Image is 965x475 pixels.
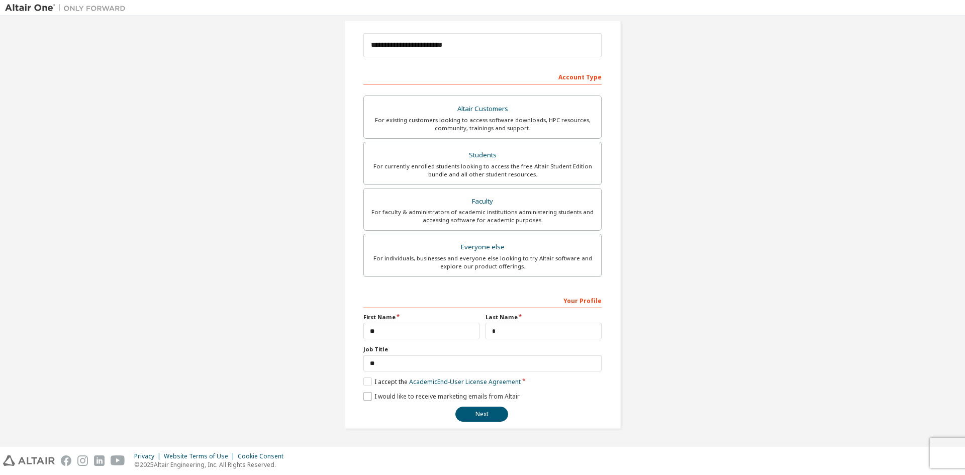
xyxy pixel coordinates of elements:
[370,240,595,254] div: Everyone else
[370,195,595,209] div: Faculty
[455,407,508,422] button: Next
[370,254,595,270] div: For individuals, businesses and everyone else looking to try Altair software and explore our prod...
[363,392,520,401] label: I would like to receive marketing emails from Altair
[363,292,602,308] div: Your Profile
[134,452,164,460] div: Privacy
[370,208,595,224] div: For faculty & administrators of academic institutions administering students and accessing softwa...
[164,452,238,460] div: Website Terms of Use
[3,455,55,466] img: altair_logo.svg
[363,68,602,84] div: Account Type
[370,116,595,132] div: For existing customers looking to access software downloads, HPC resources, community, trainings ...
[370,162,595,178] div: For currently enrolled students looking to access the free Altair Student Edition bundle and all ...
[111,455,125,466] img: youtube.svg
[370,102,595,116] div: Altair Customers
[363,377,521,386] label: I accept the
[363,345,602,353] label: Job Title
[134,460,289,469] p: © 2025 Altair Engineering, Inc. All Rights Reserved.
[409,377,521,386] a: Academic End-User License Agreement
[363,313,479,321] label: First Name
[486,313,602,321] label: Last Name
[77,455,88,466] img: instagram.svg
[61,455,71,466] img: facebook.svg
[238,452,289,460] div: Cookie Consent
[5,3,131,13] img: Altair One
[370,148,595,162] div: Students
[94,455,105,466] img: linkedin.svg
